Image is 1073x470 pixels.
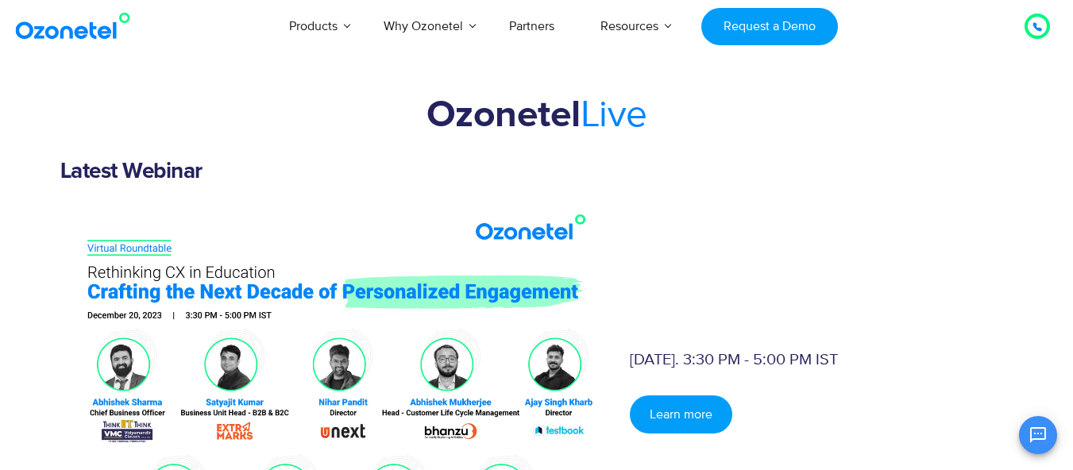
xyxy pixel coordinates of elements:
h1: Latest Webinar [60,159,1013,184]
a: Request a Demo [701,8,837,45]
button: Open chat [1019,416,1057,454]
h2: Ozonetel [60,93,1013,137]
a: Learn more [630,395,732,433]
span: Live [581,91,647,138]
date: [DATE]. 3:30 PM - 5:00 PM IST [630,350,838,369]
